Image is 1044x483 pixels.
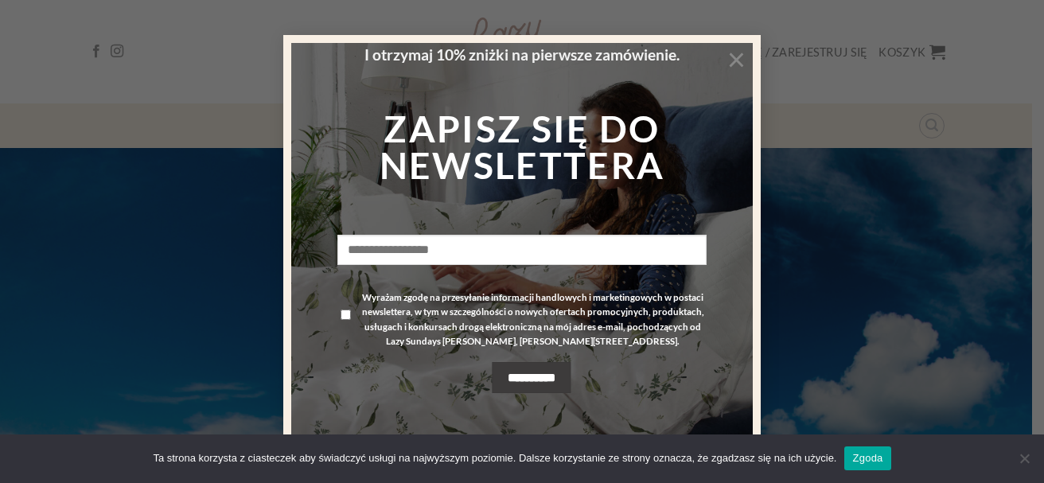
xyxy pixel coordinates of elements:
span: Ta strona korzysta z ciasteczek aby świadczyć usługi na najwyższym poziomie. Dalsze korzystanie z... [153,450,836,466]
strong: Zapisz się do newslettera [380,106,665,187]
span: Nie wyrażam zgody [1016,450,1032,466]
strong: I otrzymaj 10% zniżki na pierwsze zamówienie. [364,45,680,64]
label: Wyrażam zgodę na przesyłanie informacji handlowych i marketingowych w postaci newslettera, w tym ... [337,290,707,349]
a: Zgoda [844,446,890,470]
input: Wyrażam zgodę na przesyłanie informacji handlowych i marketingowych w postaci newslettera, w tym ... [341,293,351,337]
button: × [721,43,753,75]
